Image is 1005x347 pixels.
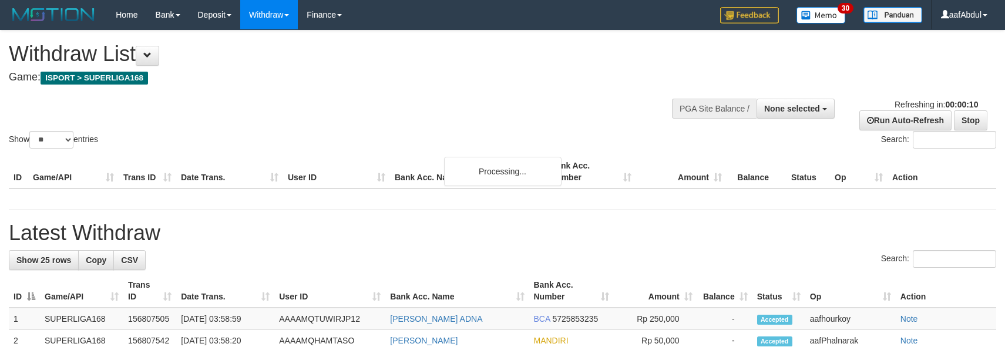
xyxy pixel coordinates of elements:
[40,274,123,308] th: Game/API: activate to sort column ascending
[78,250,114,270] a: Copy
[9,131,98,149] label: Show entries
[444,157,562,186] div: Processing...
[552,314,598,324] span: Copy 5725853235 to clipboard
[697,308,752,330] td: -
[805,274,896,308] th: Op: activate to sort column ascending
[176,155,283,188] th: Date Trans.
[86,255,106,265] span: Copy
[757,99,835,119] button: None selected
[895,100,978,109] span: Refreshing in:
[29,131,73,149] select: Showentries
[9,221,996,245] h1: Latest Withdraw
[390,336,458,345] a: [PERSON_NAME]
[805,308,896,330] td: aafhourkoy
[41,72,148,85] span: ISPORT > SUPERLIGA168
[283,155,390,188] th: User ID
[390,155,546,188] th: Bank Acc. Name
[40,308,123,330] td: SUPERLIGA168
[274,274,385,308] th: User ID: activate to sort column ascending
[534,314,550,324] span: BCA
[9,250,79,270] a: Show 25 rows
[757,315,792,325] span: Accepted
[123,274,176,308] th: Trans ID: activate to sort column ascending
[9,42,658,66] h1: Withdraw List
[796,7,846,23] img: Button%20Memo.svg
[896,274,996,308] th: Action
[614,308,697,330] td: Rp 250,000
[119,155,176,188] th: Trans ID
[9,308,40,330] td: 1
[390,314,482,324] a: [PERSON_NAME] ADNA
[16,255,71,265] span: Show 25 rows
[28,155,119,188] th: Game/API
[636,155,727,188] th: Amount
[900,336,918,345] a: Note
[720,7,779,23] img: Feedback.jpg
[274,308,385,330] td: AAAAMQTUWIRJP12
[9,155,28,188] th: ID
[123,308,176,330] td: 156807505
[859,110,952,130] a: Run Auto-Refresh
[786,155,830,188] th: Status
[176,308,274,330] td: [DATE] 03:58:59
[113,250,146,270] a: CSV
[881,131,996,149] label: Search:
[881,250,996,268] label: Search:
[121,255,138,265] span: CSV
[727,155,786,188] th: Balance
[529,274,614,308] th: Bank Acc. Number: activate to sort column ascending
[534,336,569,345] span: MANDIRI
[672,99,757,119] div: PGA Site Balance /
[9,72,658,83] h4: Game:
[697,274,752,308] th: Balance: activate to sort column ascending
[913,131,996,149] input: Search:
[954,110,987,130] a: Stop
[945,100,978,109] strong: 00:00:10
[757,336,792,346] span: Accepted
[9,274,40,308] th: ID: activate to sort column descending
[863,7,922,23] img: panduan.png
[385,274,529,308] th: Bank Acc. Name: activate to sort column ascending
[888,155,996,188] th: Action
[900,314,918,324] a: Note
[176,274,274,308] th: Date Trans.: activate to sort column ascending
[913,250,996,268] input: Search:
[546,155,636,188] th: Bank Acc. Number
[838,3,853,14] span: 30
[614,274,697,308] th: Amount: activate to sort column ascending
[752,274,805,308] th: Status: activate to sort column ascending
[9,6,98,23] img: MOTION_logo.png
[830,155,888,188] th: Op
[764,104,820,113] span: None selected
